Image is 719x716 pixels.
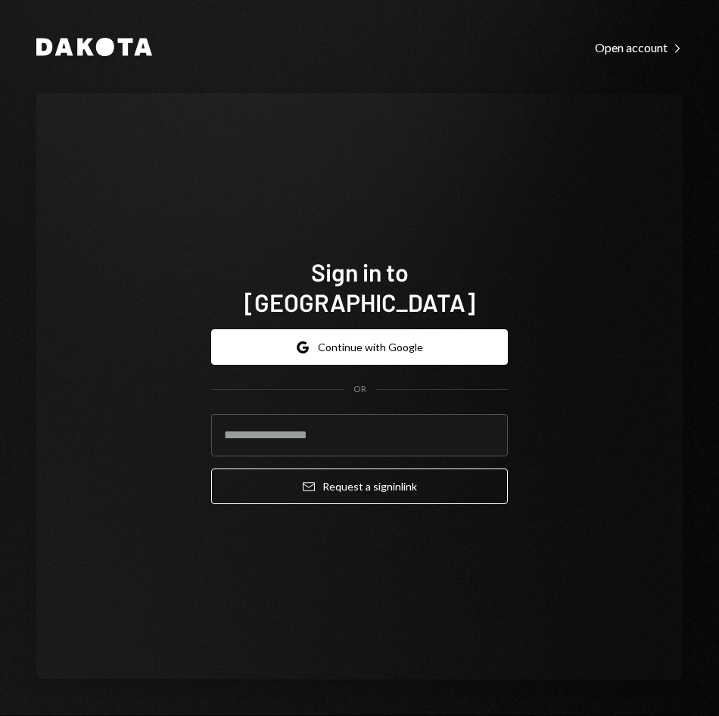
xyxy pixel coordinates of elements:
[211,469,508,504] button: Request a signinlink
[211,329,508,365] button: Continue with Google
[595,39,683,55] a: Open account
[353,383,366,396] div: OR
[595,40,683,55] div: Open account
[211,257,508,317] h1: Sign in to [GEOGRAPHIC_DATA]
